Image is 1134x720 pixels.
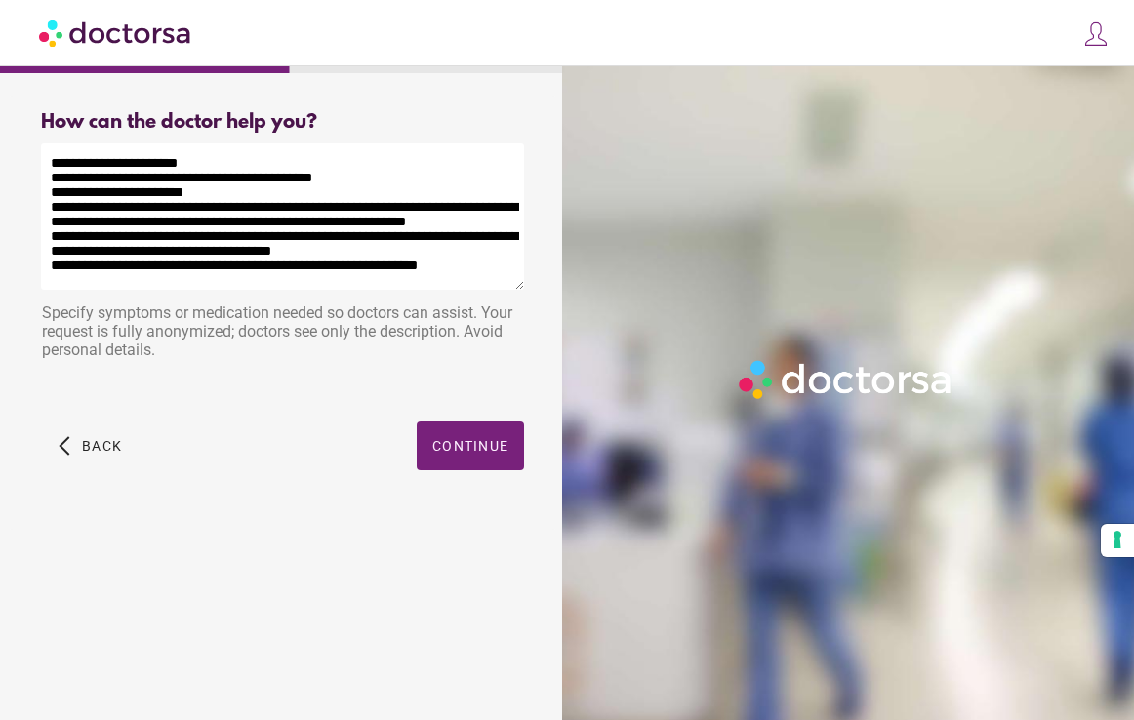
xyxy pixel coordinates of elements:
img: Doctorsa.com [39,11,193,55]
button: Continue [417,421,524,470]
div: How can the doctor help you? [41,111,524,134]
button: Your consent preferences for tracking technologies [1101,524,1134,557]
div: Specify symptoms or medication needed so doctors can assist. Your request is fully anonymized; do... [41,294,524,374]
span: Continue [432,438,508,454]
img: icons8-customer-100.png [1082,20,1110,48]
span: Back [82,438,122,454]
img: Logo-Doctorsa-trans-White-partial-flat.png [733,354,959,405]
button: arrow_back_ios Back [51,421,130,470]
